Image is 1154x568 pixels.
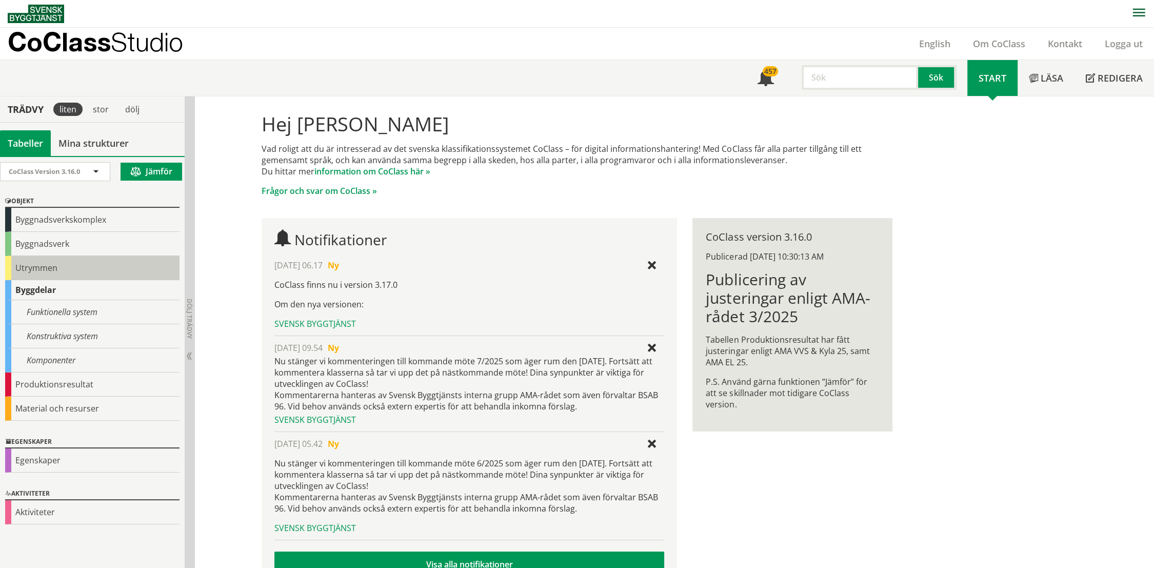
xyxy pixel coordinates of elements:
span: [DATE] 09.54 [274,342,323,354]
a: information om CoClass här » [314,166,430,177]
a: Om CoClass [962,37,1037,50]
div: Byggdelar [5,280,180,300]
div: Aktiviteter [5,500,180,524]
span: Studio [111,27,183,57]
a: English [908,37,962,50]
div: Byggnadsverk [5,232,180,256]
span: Redigera [1098,72,1143,84]
button: Jämför [121,163,182,181]
div: Funktionella system [5,300,180,324]
div: Produktionsresultat [5,373,180,397]
span: CoClass Version 3.16.0 [9,167,80,176]
a: Läsa [1018,60,1075,96]
span: Start [979,72,1006,84]
div: Objekt [5,195,180,208]
span: Ny [328,260,339,271]
a: Mina strukturer [51,130,136,156]
span: Ny [328,438,339,449]
span: Notifikationer [758,71,774,87]
div: Trädvy [2,104,49,115]
h1: Hej [PERSON_NAME] [262,112,892,135]
a: CoClassStudio [8,28,205,60]
div: Utrymmen [5,256,180,280]
div: 457 [763,66,778,76]
span: [DATE] 06.17 [274,260,323,271]
div: dölj [119,103,146,116]
p: Tabellen Produktionsresultat har fått justeringar enligt AMA VVS & Kyla 25, samt AMA EL 25. [706,334,879,368]
span: Dölj trädvy [185,299,194,339]
img: Svensk Byggtjänst [8,5,64,23]
div: Aktiviteter [5,488,180,500]
p: CoClass [8,36,183,48]
button: Sök [918,65,956,90]
a: Redigera [1075,60,1154,96]
div: Byggnadsverkskomplex [5,208,180,232]
span: [DATE] 05.42 [274,438,323,449]
a: Frågor och svar om CoClass » [262,185,377,197]
div: Svensk Byggtjänst [274,414,664,425]
div: Konstruktiva system [5,324,180,348]
div: Svensk Byggtjänst [274,522,664,534]
div: Svensk Byggtjänst [274,318,664,329]
span: Notifikationer [294,230,387,249]
p: Nu stänger vi kommenteringen till kommande möte 6/2025 som äger rum den [DATE]. Fortsätt att komm... [274,458,664,514]
a: Kontakt [1037,37,1093,50]
a: Start [967,60,1018,96]
p: Om den nya versionen: [274,299,664,310]
p: Vad roligt att du är intresserad av det svenska klassifikationssystemet CoClass – för digital inf... [262,143,892,177]
p: CoClass finns nu i version 3.17.0 [274,279,664,290]
span: Ny [328,342,339,354]
input: Sök [802,65,918,90]
div: liten [53,103,83,116]
div: Egenskaper [5,448,180,473]
div: Egenskaper [5,436,180,448]
a: Logga ut [1093,37,1154,50]
span: Läsa [1041,72,1063,84]
div: Material och resurser [5,397,180,421]
div: Publicerad [DATE] 10:30:13 AM [706,251,879,262]
div: stor [87,103,115,116]
div: CoClass version 3.16.0 [706,231,879,243]
p: P.S. Använd gärna funktionen ”Jämför” för att se skillnader mot tidigare CoClass version. [706,376,879,410]
div: Komponenter [5,348,180,373]
a: 457 [746,60,785,96]
h1: Publicering av justeringar enligt AMA-rådet 3/2025 [706,270,879,326]
div: Nu stänger vi kommenteringen till kommande möte 7/2025 som äger rum den [DATE]. Fortsätt att komm... [274,356,664,412]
